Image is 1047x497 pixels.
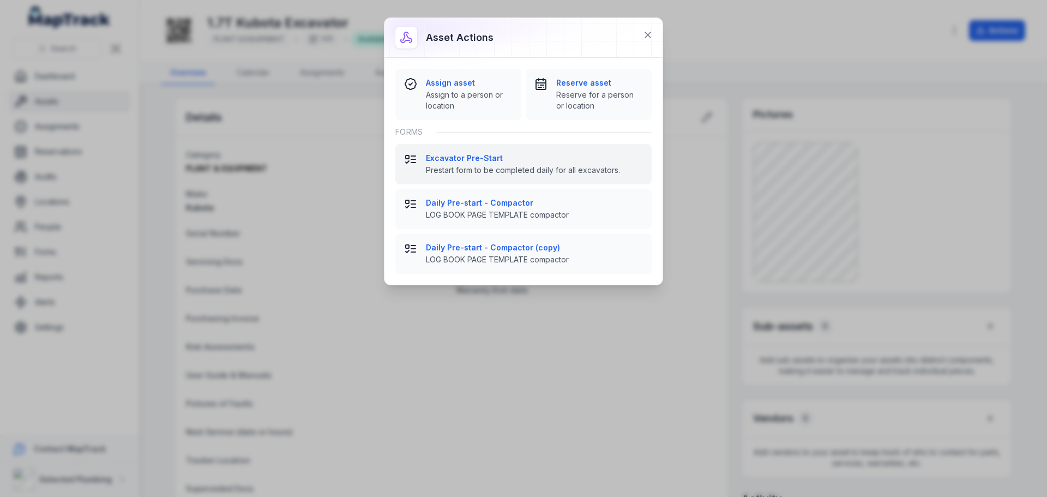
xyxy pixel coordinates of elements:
[395,233,652,274] button: Daily Pre-start - Compactor (copy)LOG BOOK PAGE TEMPLATE compactor
[395,69,521,120] button: Assign assetAssign to a person or location
[426,197,643,208] strong: Daily Pre-start - Compactor
[395,189,652,229] button: Daily Pre-start - CompactorLOG BOOK PAGE TEMPLATE compactor
[426,165,643,176] span: Prestart form to be completed daily for all excavators.
[556,89,643,111] span: Reserve for a person or location
[426,30,494,45] h3: Asset actions
[426,153,643,164] strong: Excavator Pre-Start
[526,69,652,120] button: Reserve assetReserve for a person or location
[426,254,643,265] span: LOG BOOK PAGE TEMPLATE compactor
[426,209,643,220] span: LOG BOOK PAGE TEMPLATE compactor
[395,144,652,184] button: Excavator Pre-StartPrestart form to be completed daily for all excavators.
[426,242,643,253] strong: Daily Pre-start - Compactor (copy)
[395,120,652,144] div: Forms
[426,89,513,111] span: Assign to a person or location
[426,77,513,88] strong: Assign asset
[556,77,643,88] strong: Reserve asset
